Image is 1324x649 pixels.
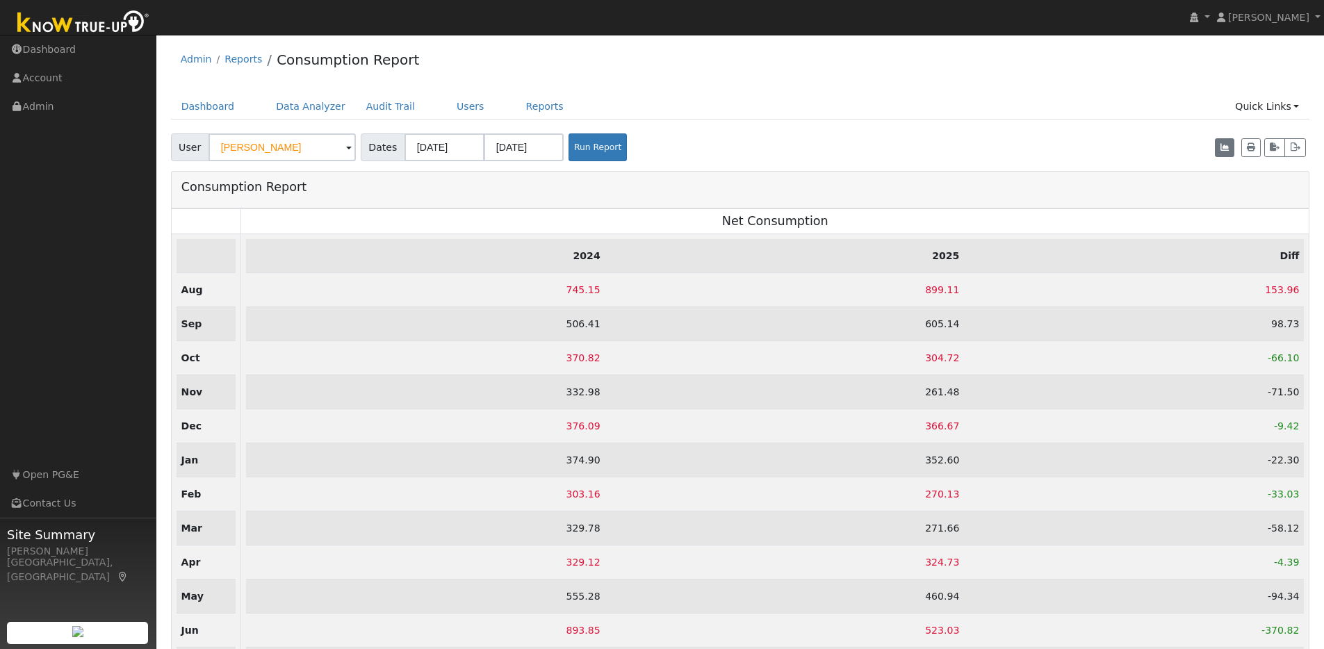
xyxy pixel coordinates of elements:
[246,272,605,306] td: 745.15
[181,523,202,534] strong: Mar
[246,214,1304,229] h3: Net Consumption
[605,443,965,477] td: 352.60
[181,591,204,602] strong: May
[1228,12,1309,23] span: [PERSON_NAME]
[964,477,1304,511] td: -33.03
[246,375,605,409] td: 332.98
[516,94,574,120] a: Reports
[605,477,965,511] td: 270.13
[181,557,201,568] strong: Apr
[171,133,209,161] span: User
[932,250,959,261] strong: 2025
[964,580,1304,614] td: -94.34
[181,352,200,363] strong: Oct
[1215,138,1234,158] button: Show Graph
[356,94,425,120] a: Audit Trail
[181,454,199,466] strong: Jan
[246,409,605,443] td: 376.09
[171,94,245,120] a: Dashboard
[605,580,965,614] td: 460.94
[224,54,262,65] a: Reports
[246,340,605,375] td: 370.82
[964,306,1304,340] td: 98.73
[181,625,199,636] strong: Jun
[964,614,1304,648] td: -370.82
[246,511,605,545] td: 329.78
[181,386,203,397] strong: Nov
[117,571,129,582] a: Map
[605,272,965,306] td: 899.11
[964,375,1304,409] td: -71.50
[209,133,356,161] input: Select a User
[7,555,149,584] div: [GEOGRAPHIC_DATA], [GEOGRAPHIC_DATA]
[964,340,1304,375] td: -66.10
[964,272,1304,306] td: 153.96
[1241,138,1261,158] button: Print
[181,284,203,295] strong: Aug
[605,375,965,409] td: 261.48
[246,545,605,580] td: 329.12
[246,614,605,648] td: 893.85
[605,545,965,580] td: 324.73
[1284,138,1306,158] button: Export Interval Data
[246,443,605,477] td: 374.90
[181,420,202,432] strong: Dec
[1225,94,1309,120] a: Quick Links
[1280,250,1299,261] strong: Diff
[7,544,149,559] div: [PERSON_NAME]
[361,133,405,161] span: Dates
[246,477,605,511] td: 303.16
[964,511,1304,545] td: -58.12
[181,318,202,329] strong: Sep
[964,545,1304,580] td: -4.39
[605,614,965,648] td: 523.03
[181,54,212,65] a: Admin
[964,409,1304,443] td: -9.42
[605,340,965,375] td: 304.72
[605,306,965,340] td: 605.14
[7,525,149,544] span: Site Summary
[265,94,356,120] a: Data Analyzer
[277,51,419,68] a: Consumption Report
[569,133,627,161] button: Run Report
[181,488,202,500] strong: Feb
[964,443,1304,477] td: -22.30
[246,306,605,340] td: 506.41
[10,8,156,39] img: Know True-Up
[1264,138,1285,158] button: Export to CSV
[446,94,495,120] a: Users
[605,511,965,545] td: 271.66
[605,409,965,443] td: 366.67
[573,250,600,261] strong: 2024
[246,580,605,614] td: 555.28
[181,176,307,197] h3: Consumption Report
[72,626,83,637] img: retrieve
